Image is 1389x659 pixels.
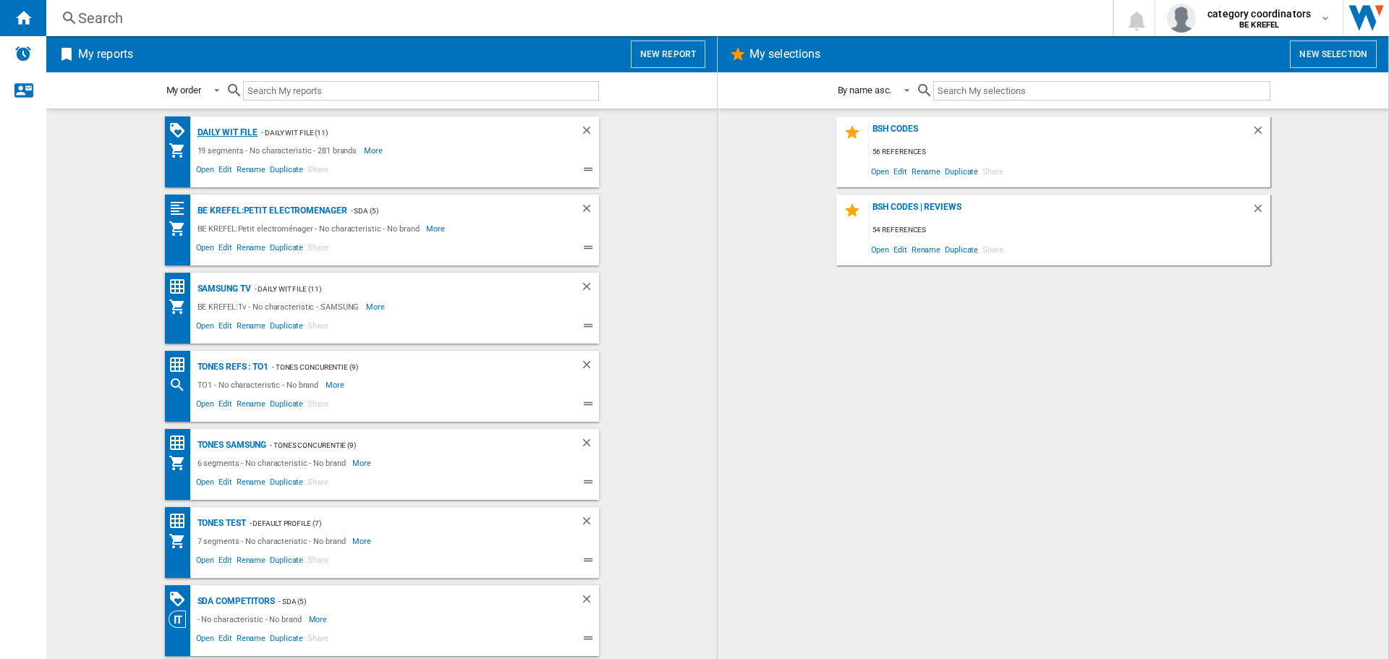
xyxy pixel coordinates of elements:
[194,397,217,414] span: Open
[234,241,268,258] span: Rename
[1167,4,1196,33] img: profile.jpg
[169,590,194,608] div: PROMOTIONS Matrix
[869,239,892,259] span: Open
[243,81,599,101] input: Search My reports
[305,241,331,258] span: Share
[234,475,268,493] span: Rename
[169,142,194,159] div: My Assortment
[869,221,1270,239] div: 54 references
[194,163,217,180] span: Open
[194,475,217,493] span: Open
[194,553,217,571] span: Open
[580,514,599,532] div: Delete
[194,202,347,220] div: BE KREFEL:Petit electromenager
[268,358,551,376] div: - Tones concurentie (9)
[747,41,823,68] h2: My selections
[216,475,234,493] span: Edit
[305,397,331,414] span: Share
[869,143,1270,161] div: 56 references
[194,142,365,159] div: 19 segments - No characteristic - 281 brands
[246,514,551,532] div: - Default profile (7)
[169,434,194,452] div: Price Matrix
[216,553,234,571] span: Edit
[266,436,551,454] div: - Tones concurentie (9)
[352,454,373,472] span: More
[838,85,892,95] div: By name asc.
[909,161,943,181] span: Rename
[258,124,551,142] div: - Daily WIT File (11)
[169,278,194,296] div: Price Matrix
[869,161,892,181] span: Open
[909,239,943,259] span: Rename
[869,202,1252,221] div: BSH codes | Reviews
[268,241,305,258] span: Duplicate
[169,122,194,140] div: PROMOTIONS Matrix
[169,532,194,550] div: My Assortment
[268,319,305,336] span: Duplicate
[352,532,373,550] span: More
[309,611,330,628] span: More
[943,161,980,181] span: Duplicate
[234,632,268,649] span: Rename
[305,553,331,571] span: Share
[234,397,268,414] span: Rename
[580,202,599,220] div: Delete
[305,632,331,649] span: Share
[268,632,305,649] span: Duplicate
[347,202,551,220] div: - SDA (5)
[1252,124,1270,143] div: Delete
[216,241,234,258] span: Edit
[194,532,353,550] div: 7 segments - No characteristic - No brand
[14,45,32,62] img: alerts-logo.svg
[1290,41,1377,68] button: New selection
[580,358,599,376] div: Delete
[194,376,326,394] div: TO1 - No characteristic - No brand
[1207,7,1311,21] span: category coordinators
[631,41,705,68] button: New report
[268,397,305,414] span: Duplicate
[268,553,305,571] span: Duplicate
[891,239,909,259] span: Edit
[194,436,267,454] div: Tones Samsung
[580,280,599,298] div: Delete
[194,611,309,628] div: - No characteristic - No brand
[194,454,353,472] div: 6 segments - No characteristic - No brand
[194,241,217,258] span: Open
[326,376,347,394] span: More
[169,611,194,628] div: Category View
[980,161,1006,181] span: Share
[943,239,980,259] span: Duplicate
[580,124,599,142] div: Delete
[169,298,194,315] div: My Assortment
[580,436,599,454] div: Delete
[1252,202,1270,221] div: Delete
[364,142,385,159] span: More
[234,163,268,180] span: Rename
[366,298,387,315] span: More
[234,553,268,571] span: Rename
[216,319,234,336] span: Edit
[216,632,234,649] span: Edit
[194,280,251,298] div: Samsung TV
[194,298,367,315] div: BE KREFEL:Tv - No characteristic - SAMSUNG
[194,358,268,376] div: Tones refs : TO1
[933,81,1270,101] input: Search My selections
[194,514,246,532] div: Tones test
[268,475,305,493] span: Duplicate
[268,163,305,180] span: Duplicate
[169,376,194,394] div: Search
[426,220,447,237] span: More
[78,8,1075,28] div: Search
[580,592,599,611] div: Delete
[251,280,551,298] div: - Daily WIT File (11)
[194,319,217,336] span: Open
[169,512,194,530] div: Price Matrix
[305,163,331,180] span: Share
[305,319,331,336] span: Share
[194,592,276,611] div: SDA competitors
[216,397,234,414] span: Edit
[216,163,234,180] span: Edit
[305,475,331,493] span: Share
[166,85,201,95] div: My order
[194,220,427,237] div: BE KREFEL:Petit electroménager - No characteristic - No brand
